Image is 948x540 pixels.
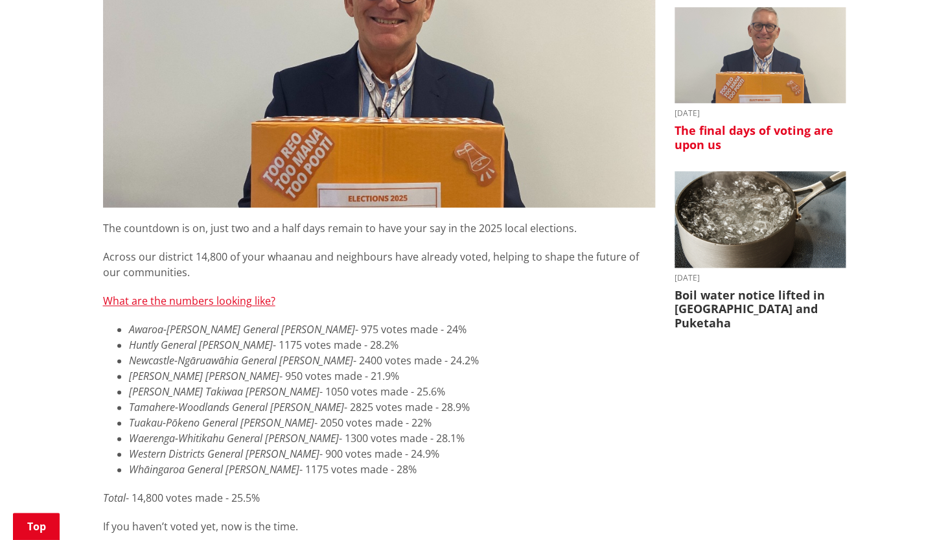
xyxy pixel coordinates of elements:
[103,519,655,534] p: If you haven’t voted yet, now is the time.
[129,369,279,383] em: [PERSON_NAME] [PERSON_NAME]
[129,337,655,353] li: - 1175 votes made - 28.2%
[129,415,655,430] li: - 2050 votes made - 22%
[103,294,275,308] a: What are the numbers looking like?
[129,431,339,445] em: Waerenga-Whitikahu General [PERSON_NAME]
[13,513,60,540] a: Top
[129,353,655,368] li: - 2400 votes made - 24.2%
[129,447,319,461] em: Western Districts General [PERSON_NAME]
[129,400,344,414] em: Tamahere-Woodlands General [PERSON_NAME]
[675,171,846,268] img: boil water notice
[129,416,314,430] em: Tuakau-Pōkeno General [PERSON_NAME]
[103,490,655,506] p: - 14,800 votes made - 25.5%
[888,486,935,532] iframe: Messenger Launcher
[129,338,273,352] em: Huntly General [PERSON_NAME]
[675,288,846,331] h3: Boil water notice lifted in [GEOGRAPHIC_DATA] and Puketaha
[129,353,353,368] em: Newcastle-Ngāruawāhia General [PERSON_NAME]
[129,446,655,462] li: - 900 votes made - 24.9%
[103,220,655,236] p: The countdown is on, just two and a half days remain to have your say in the 2025 local elections.
[675,171,846,330] a: boil water notice gordonton puketaha [DATE] Boil water notice lifted in [GEOGRAPHIC_DATA] and Puk...
[129,430,655,446] li: - 1300 votes made - 28.1%
[129,462,655,477] li: - 1175 votes made - 28%
[129,384,655,399] li: - 1050 votes made - 25.6%
[129,384,319,399] em: [PERSON_NAME] Takiwaa [PERSON_NAME]
[675,7,846,152] a: [DATE] The final days of voting are upon us
[129,368,655,384] li: - 950 votes made - 21.9%
[129,399,655,415] li: - 2825 votes made - 28.9%
[675,110,846,117] time: [DATE]
[675,124,846,152] h3: The final days of voting are upon us
[129,462,299,476] em: Whāingaroa General [PERSON_NAME]
[103,491,126,505] em: Total
[129,322,655,337] li: - 975 votes made - 24%
[103,249,655,280] p: Across our district 14,800 of your whaanau and neighbours have already voted, helping to shape th...
[675,274,846,282] time: [DATE]
[129,322,355,336] em: Awaroa-[PERSON_NAME] General [PERSON_NAME]
[675,7,846,104] img: Craig Hobbs editorial elections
